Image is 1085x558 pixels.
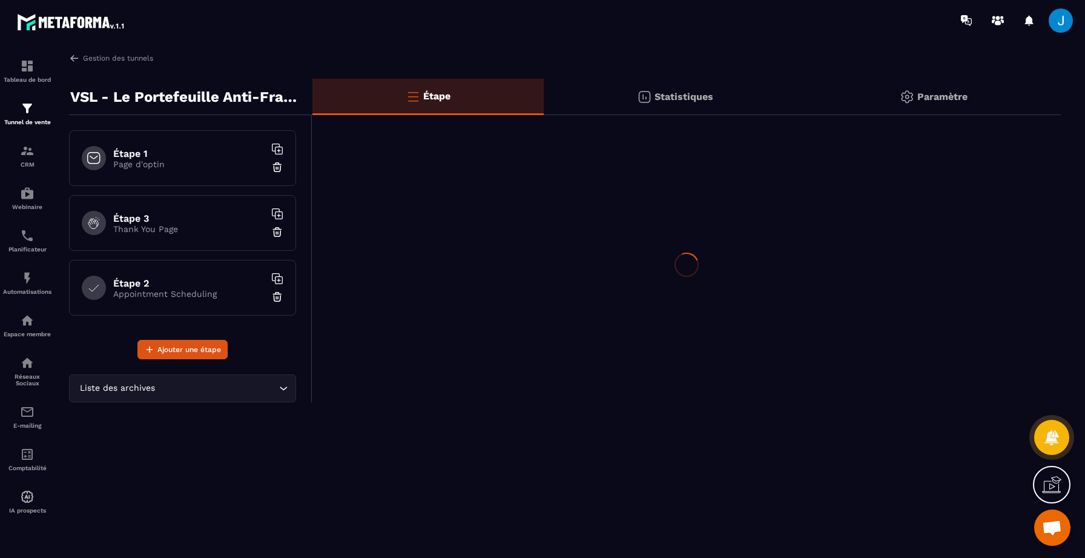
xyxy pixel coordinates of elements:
[3,507,51,514] p: IA prospects
[917,91,968,102] p: Paramètre
[3,177,51,219] a: automationsautomationsWebinaire
[3,204,51,210] p: Webinaire
[69,374,296,402] div: Search for option
[20,59,35,73] img: formation
[137,340,228,359] button: Ajouter une étape
[20,186,35,201] img: automations
[3,135,51,177] a: formationformationCRM
[69,53,80,64] img: arrow
[3,347,51,396] a: social-networksocial-networkRéseaux Sociaux
[423,90,450,102] p: Étape
[406,89,420,104] img: bars-o.4a397970.svg
[20,490,35,504] img: automations
[3,465,51,471] p: Comptabilité
[3,288,51,295] p: Automatisations
[3,422,51,429] p: E-mailing
[3,119,51,125] p: Tunnel de vente
[113,159,265,169] p: Page d'optin
[113,148,265,159] h6: Étape 1
[113,224,265,234] p: Thank You Page
[3,50,51,92] a: formationformationTableau de bord
[157,344,221,356] span: Ajouter une étape
[113,213,265,224] h6: Étape 3
[271,291,283,303] img: trash
[3,161,51,168] p: CRM
[637,90,651,104] img: stats.20deebd0.svg
[3,219,51,262] a: schedulerschedulerPlanificateur
[3,92,51,135] a: formationformationTunnel de vente
[3,246,51,253] p: Planificateur
[1034,510,1070,546] a: Ouvrir le chat
[20,356,35,370] img: social-network
[77,382,157,395] span: Liste des archives
[69,53,153,64] a: Gestion des tunnels
[17,11,126,33] img: logo
[3,438,51,480] a: accountantaccountantComptabilité
[3,262,51,304] a: automationsautomationsAutomatisations
[271,226,283,238] img: trash
[3,76,51,83] p: Tableau de bord
[157,382,276,395] input: Search for option
[900,90,914,104] img: setting-gr.5f69749f.svg
[20,144,35,158] img: formation
[20,271,35,285] img: automations
[3,396,51,438] a: emailemailE-mailing
[20,447,35,462] img: accountant
[113,289,265,299] p: Appointment Scheduling
[113,277,265,289] h6: Étape 2
[20,101,35,116] img: formation
[3,373,51,387] p: Réseaux Sociaux
[20,313,35,328] img: automations
[3,331,51,337] p: Espace membre
[20,405,35,419] img: email
[70,85,303,109] p: VSL - Le Portefeuille Anti-Fragile
[271,161,283,173] img: trash
[3,304,51,347] a: automationsautomationsEspace membre
[20,228,35,243] img: scheduler
[655,91,713,102] p: Statistiques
